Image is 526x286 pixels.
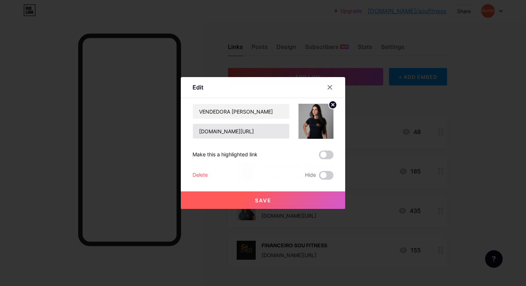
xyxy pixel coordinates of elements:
span: Hide [305,171,316,180]
div: Edit [193,83,203,92]
input: Title [193,104,289,119]
input: URL [193,124,289,138]
img: link_thumbnail [298,104,333,139]
span: Save [255,197,271,203]
div: Delete [193,171,208,180]
button: Save [181,191,345,209]
div: Make this a highlighted link [193,150,258,159]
